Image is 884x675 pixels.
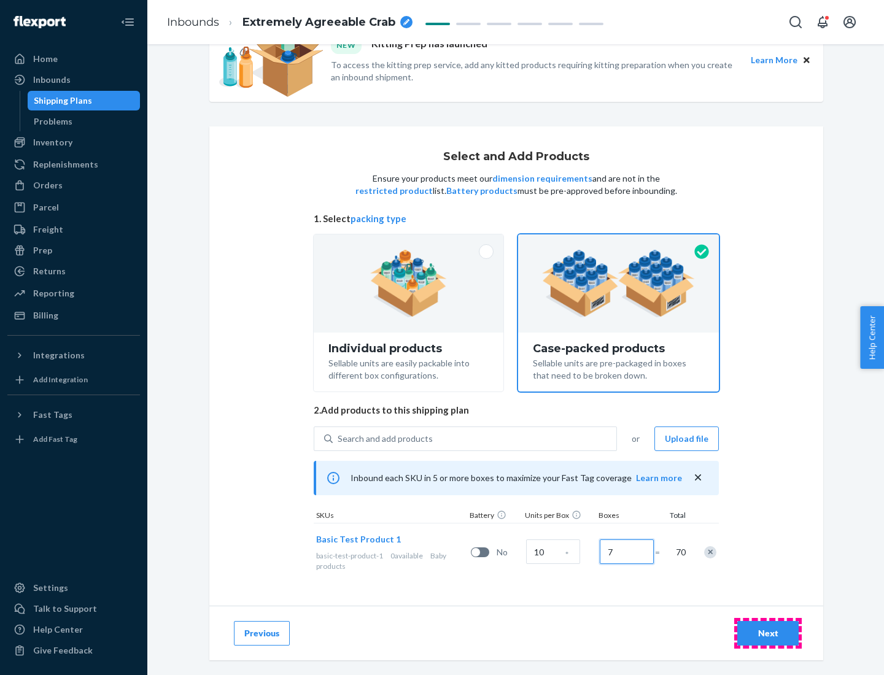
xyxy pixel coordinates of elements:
[7,283,140,303] a: Reporting
[33,244,52,256] div: Prep
[33,309,58,322] div: Billing
[542,250,695,317] img: case-pack.59cecea509d18c883b923b81aeac6d0b.png
[157,4,422,40] ol: breadcrumbs
[33,623,83,636] div: Help Center
[7,620,140,639] a: Help Center
[596,510,657,523] div: Boxes
[33,158,98,171] div: Replenishments
[800,53,813,67] button: Close
[351,212,406,225] button: packing type
[33,374,88,385] div: Add Integration
[492,172,592,185] button: dimension requirements
[704,546,716,558] div: Remove Item
[7,49,140,69] a: Home
[167,15,219,29] a: Inbounds
[28,112,141,131] a: Problems
[600,539,654,564] input: Number of boxes
[390,551,423,560] span: 0 available
[7,370,140,390] a: Add Integration
[33,434,77,444] div: Add Fast Tag
[33,582,68,594] div: Settings
[328,342,489,355] div: Individual products
[33,223,63,236] div: Freight
[33,201,59,214] div: Parcel
[443,151,589,163] h1: Select and Add Products
[446,185,518,197] button: Battery products
[7,133,140,152] a: Inventory
[810,10,835,34] button: Open notifications
[33,53,58,65] div: Home
[34,115,72,128] div: Problems
[7,641,140,660] button: Give Feedback
[7,405,140,425] button: Fast Tags
[14,16,66,28] img: Flexport logo
[497,546,521,558] span: No
[371,37,487,53] p: Kitting Prep has launched
[7,155,140,174] a: Replenishments
[355,185,433,197] button: restricted product
[7,175,140,195] a: Orders
[655,546,667,558] span: =
[33,265,66,277] div: Returns
[33,349,85,361] div: Integrations
[7,198,140,217] a: Parcel
[7,220,140,239] a: Freight
[860,306,884,369] button: Help Center
[7,599,140,619] a: Talk to Support
[33,179,63,191] div: Orders
[328,355,489,382] div: Sellable units are easily packable into different box configurations.
[533,355,704,382] div: Sellable units are pre-packaged in boxes that need to be broken down.
[33,74,71,86] div: Inbounds
[533,342,704,355] div: Case-packed products
[7,345,140,365] button: Integrations
[7,430,140,449] a: Add Fast Tag
[314,510,467,523] div: SKUs
[657,510,688,523] div: Total
[115,10,140,34] button: Close Navigation
[7,241,140,260] a: Prep
[314,212,719,225] span: 1. Select
[234,621,290,646] button: Previous
[654,426,719,451] button: Upload file
[467,510,522,523] div: Battery
[338,433,433,445] div: Search and add products
[316,533,401,546] button: Basic Test Product 1
[316,534,401,544] span: Basic Test Product 1
[370,250,447,317] img: individual-pack.facf35554cb0f1810c75b2bd6df2d64e.png
[692,471,704,484] button: close
[751,53,797,67] button: Learn More
[316,551,383,560] span: basic-test-product-1
[28,91,141,110] a: Shipping Plans
[331,59,740,83] p: To access the kitting prep service, add any kitted products requiring kitting preparation when yo...
[33,603,97,615] div: Talk to Support
[33,136,72,148] div: Inventory
[34,94,92,107] div: Shipping Plans
[673,546,686,558] span: 70
[522,510,596,523] div: Units per Box
[33,409,72,421] div: Fast Tags
[316,550,466,571] div: Baby products
[632,433,640,445] span: or
[748,627,788,639] div: Next
[7,306,140,325] a: Billing
[33,644,93,657] div: Give Feedback
[314,461,719,495] div: Inbound each SKU in 5 or more boxes to maximize your Fast Tag coverage
[7,261,140,281] a: Returns
[33,287,74,299] div: Reporting
[837,10,862,34] button: Open account menu
[331,37,362,53] div: NEW
[314,404,719,417] span: 2. Add products to this shipping plan
[7,578,140,598] a: Settings
[7,70,140,90] a: Inbounds
[636,472,682,484] button: Learn more
[242,15,395,31] span: Extremely Agreeable Crab
[783,10,808,34] button: Open Search Box
[737,621,799,646] button: Next
[526,539,580,564] input: Case Quantity
[354,172,678,197] p: Ensure your products meet our and are not in the list. must be pre-approved before inbounding.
